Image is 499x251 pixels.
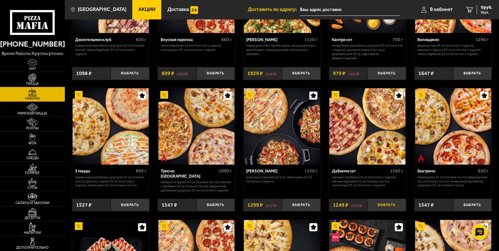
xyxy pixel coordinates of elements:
[417,37,474,42] div: Вилладжио
[265,71,277,76] s: 2147 ₽
[300,4,400,16] span: Санкт-Петербург, Среднерогатская улица, 16к2
[177,71,188,76] s: 1098 ₽
[162,202,177,208] span: 1547 ₽
[75,222,83,230] img: Акционный
[332,44,403,60] p: Пикантный цыплёнок сулугуни 25 см (толстое с сыром), крылья в кляре 5 шт соус деревенский 25 гр, ...
[246,175,317,184] p: Wok классический L (2 шт), Чикен Ранч 25 см (толстое с сыром).
[332,91,339,99] img: Акционный
[161,169,217,179] div: Трио из [GEOGRAPHIC_DATA]
[221,37,232,42] span: 860 г
[246,169,303,173] div: [PERSON_NAME]
[196,199,235,211] button: Выбрать
[332,233,339,241] img: Новинка
[481,10,493,14] span: 0 шт.
[160,222,168,230] img: Акционный
[417,154,425,162] img: Острое блюдо
[390,168,403,174] span: 1360 г
[393,37,403,42] span: 700 г
[332,175,403,188] p: Мясная с грибами 25 см (толстое с сыром), Мясная Барбекю 25 см (тонкое тесто), Охотничья 25 см (т...
[247,71,263,76] span: 1929 ₽
[417,44,489,56] p: Фермерская 25 см (толстое с сыром), Прошутто Фунги 25 см (толстое с сыром), Чикен Барбекю 25 см (...
[161,180,232,193] p: Прошутто Фунги 25 см (тонкое тесто), Мясная с грибами 25 см (тонкое тесто), Пикантный цыплёнок су...
[351,202,362,208] s: 1727 ₽
[246,222,254,230] img: Акционный
[158,88,235,165] img: Трио из Рио
[417,169,476,173] div: Беатриче
[75,37,134,42] div: Джентельмен клуб
[418,71,434,76] span: 1647 ₽
[136,37,146,42] span: 820 г
[415,88,491,165] img: Беатриче
[265,202,277,208] s: 1517 ₽
[219,168,232,174] span: 1000 г
[167,7,189,12] span: Доставка
[329,88,406,165] a: АкционныйДаВинчи сет
[160,91,168,99] img: Акционный
[248,7,300,12] span: Доставить по адресу:
[282,67,321,80] button: Выбрать
[160,154,168,162] img: Острое блюдо
[332,222,339,230] img: Акционный
[75,91,83,99] img: Акционный
[475,37,489,42] span: 1290 г
[430,7,453,12] span: В кабинет
[75,169,134,173] div: 3 пиццы
[453,67,492,80] button: Выбрать
[246,91,254,99] img: Акционный
[190,6,198,14] img: 15daf4d41897b9f0e9f617042186c801.svg
[417,91,425,99] img: Акционный
[418,202,434,208] span: 1547 ₽
[282,199,321,211] button: Выбрать
[367,199,406,211] button: Выбрать
[162,71,174,76] span: 899 ₽
[136,168,146,174] span: 890 г
[75,44,146,56] p: Пикантный цыплёнок сулугуни 25 см (тонкое тесто), Чикен Барбекю 25 см (толстое с сыром).
[75,175,146,188] p: Пикантный цыплёнок сулугуни 25 см (тонкое тесто), [PERSON_NAME] 25 см (толстое с сыром), Чикен Ра...
[161,44,232,52] p: Чикен Барбекю 25 см (толстое с сыром), Пепперони 25 см (толстое с сыром).
[246,44,317,56] p: Пицца Римская с креветками, Пицца Римская с цыплёнком, Пицца Римская с ветчиной и грибами.
[138,7,155,12] span: Акции
[73,88,149,165] img: 3 пиццы
[417,222,425,230] img: Акционный
[332,169,388,173] div: ДаВинчи сет
[300,4,400,16] input: Ваш адрес доставки
[333,202,348,208] span: 1249 ₽
[478,168,489,174] span: 850 г
[111,67,149,80] button: Выбрать
[304,37,318,42] span: 1120 г
[304,168,318,174] span: 1250 г
[243,88,320,165] a: АкционныйВилла Капри
[76,202,92,208] span: 1527 ₽
[481,5,493,10] span: 0 руб.
[348,71,359,76] s: 1167 ₽
[72,88,149,165] a: Акционный3 пиццы
[417,175,489,188] p: Пепперони 25 см (тонкое тесто), Фермерская 25 см (тонкое тесто), Пикантный цыплёнок сулугуни 25 с...
[246,37,303,42] div: [PERSON_NAME]
[367,67,406,80] button: Выбрать
[161,37,220,42] div: Вкусная парочка
[158,88,235,165] a: АкционныйОстрое блюдоТрио из Рио
[244,88,320,165] img: Вилла Капри
[111,199,149,211] button: Выбрать
[329,88,405,165] img: ДаВинчи сет
[196,67,235,80] button: Выбрать
[78,7,126,12] span: [GEOGRAPHIC_DATA]
[76,71,92,76] span: 1098 ₽
[333,71,345,76] span: 979 ₽
[414,88,492,165] a: АкционныйОстрое блюдоБеатриче
[453,199,492,211] button: Выбрать
[247,202,263,208] span: 1299 ₽
[332,37,391,42] div: Кантри сет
